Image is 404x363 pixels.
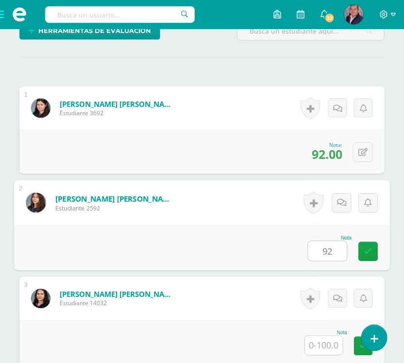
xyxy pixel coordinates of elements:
[19,21,160,40] a: Herramientas de evaluación
[31,99,50,118] img: 253e8c82bf977de0b19eed067a80ed7b.png
[26,193,46,213] img: 5d13b905c38bd252d7532fa21c630052.png
[45,6,195,23] input: Busca un usuario...
[60,109,176,117] span: Estudiante 3692
[60,290,176,299] a: [PERSON_NAME] [PERSON_NAME]
[39,22,151,40] span: Herramientas de evaluación
[60,299,176,308] span: Estudiante 14032
[312,142,342,149] div: Nota:
[305,336,343,355] input: 0-100.0
[237,21,384,40] input: Busca un estudiante aquí...
[60,99,176,109] a: [PERSON_NAME] [PERSON_NAME]
[304,330,347,336] div: Nota
[312,146,342,163] span: 92.00
[324,13,335,23] span: 32
[55,204,175,212] span: Estudiante 2592
[31,289,50,309] img: bb268f935d48f0dc57f0577c7119e877.png
[308,242,347,261] input: 0-100.0
[55,194,175,204] a: [PERSON_NAME] [PERSON_NAME]
[308,236,352,241] div: Nota
[344,5,364,24] img: ebd243e3b242d3748138e7f8e32796dc.png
